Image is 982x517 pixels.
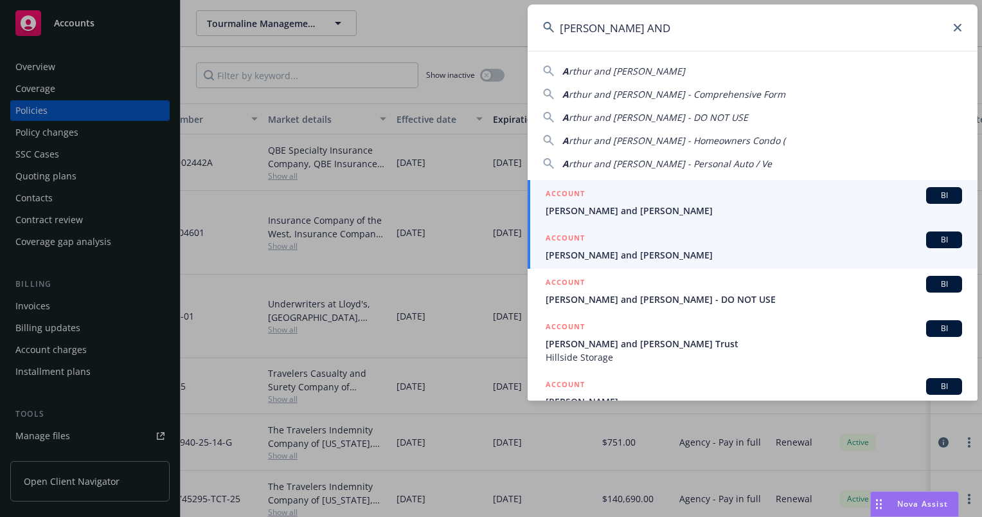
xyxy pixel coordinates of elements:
[569,65,685,77] span: rthur and [PERSON_NAME]
[546,293,962,306] span: [PERSON_NAME] and [PERSON_NAME] - DO NOT USE
[546,248,962,262] span: [PERSON_NAME] and [PERSON_NAME]
[931,190,957,201] span: BI
[931,323,957,334] span: BI
[546,350,962,364] span: Hillside Storage
[562,111,569,123] span: A
[562,134,569,147] span: A
[569,134,785,147] span: rthur and [PERSON_NAME] - Homeowners Condo (
[931,234,957,246] span: BI
[546,337,962,350] span: [PERSON_NAME] and [PERSON_NAME] Trust
[562,65,569,77] span: A
[528,5,978,51] input: Search...
[546,378,585,394] h5: ACCOUNT
[569,88,785,100] span: rthur and [PERSON_NAME] - Comprehensive Form
[546,187,585,203] h5: ACCOUNT
[897,498,948,509] span: Nova Assist
[870,491,959,517] button: Nova Assist
[562,158,569,170] span: A
[528,313,978,371] a: ACCOUNTBI[PERSON_NAME] and [PERSON_NAME] TrustHillside Storage
[546,204,962,217] span: [PERSON_NAME] and [PERSON_NAME]
[528,371,978,415] a: ACCOUNTBI[PERSON_NAME]
[528,224,978,269] a: ACCOUNTBI[PERSON_NAME] and [PERSON_NAME]
[528,269,978,313] a: ACCOUNTBI[PERSON_NAME] and [PERSON_NAME] - DO NOT USE
[546,320,585,336] h5: ACCOUNT
[546,276,585,291] h5: ACCOUNT
[931,278,957,290] span: BI
[871,492,887,516] div: Drag to move
[528,180,978,224] a: ACCOUNTBI[PERSON_NAME] and [PERSON_NAME]
[562,88,569,100] span: A
[569,158,772,170] span: rthur and [PERSON_NAME] - Personal Auto / Ve
[931,381,957,392] span: BI
[546,395,962,408] span: [PERSON_NAME]
[569,111,748,123] span: rthur and [PERSON_NAME] - DO NOT USE
[546,231,585,247] h5: ACCOUNT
